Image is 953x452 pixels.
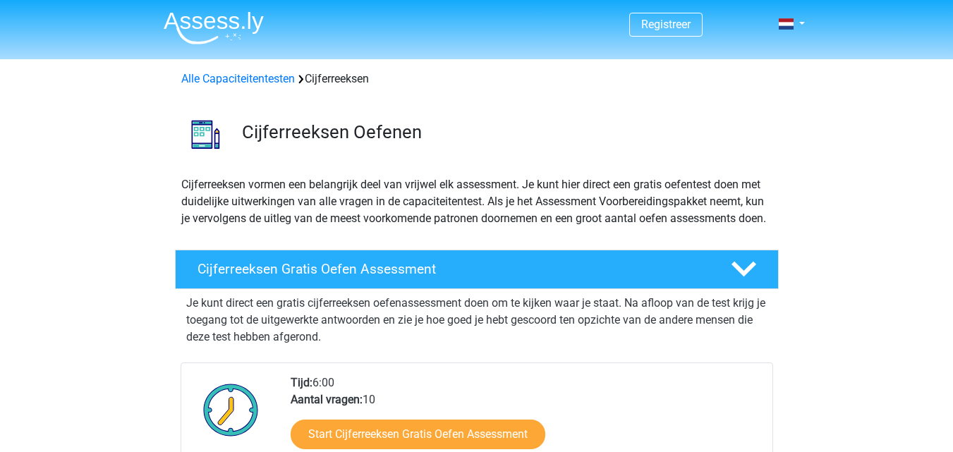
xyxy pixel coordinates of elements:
[198,261,708,277] h4: Cijferreeksen Gratis Oefen Assessment
[164,11,264,44] img: Assessly
[641,18,691,31] a: Registreer
[186,295,767,346] p: Je kunt direct een gratis cijferreeksen oefenassessment doen om te kijken waar je staat. Na afloo...
[195,374,267,445] img: Klok
[176,104,236,164] img: cijferreeksen
[291,393,363,406] b: Aantal vragen:
[169,250,784,289] a: Cijferreeksen Gratis Oefen Assessment
[181,176,772,227] p: Cijferreeksen vormen een belangrijk deel van vrijwel elk assessment. Je kunt hier direct een grat...
[291,376,312,389] b: Tijd:
[291,420,545,449] a: Start Cijferreeksen Gratis Oefen Assessment
[176,71,778,87] div: Cijferreeksen
[242,121,767,143] h3: Cijferreeksen Oefenen
[181,72,295,85] a: Alle Capaciteitentesten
